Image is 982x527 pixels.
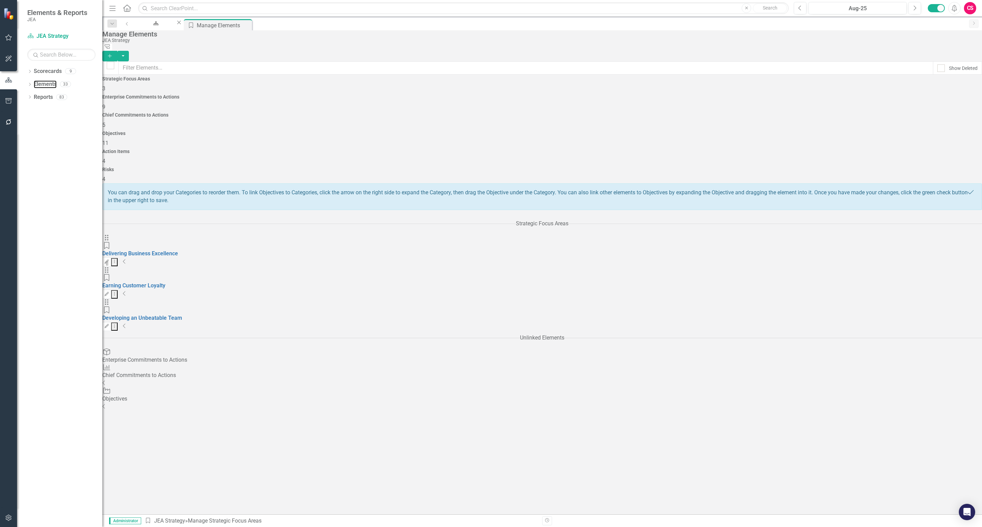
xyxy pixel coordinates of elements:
input: Filter Elements... [118,61,933,75]
button: Aug-25 [808,2,907,14]
div: » Manage Strategic Focus Areas [145,517,537,525]
h4: Chief Commitments to Actions [102,112,982,118]
div: Enterprise Commitments to Actions [102,356,982,364]
a: Developing an Unbeatable Team [102,315,182,321]
input: Search ClearPoint... [138,2,789,14]
a: Scorecards [34,67,62,75]
input: Search Below... [27,49,95,61]
button: CS [964,2,976,14]
a: Delivering Business Excellence [102,250,178,257]
div: Unlinked Elements [520,334,564,342]
div: Open Intercom Messenger [959,504,975,520]
div: 83 [56,94,67,100]
div: Objectives [102,395,982,403]
div: JEA Strategy [102,38,979,43]
a: Welcome Page [134,19,176,28]
span: Administrator [109,517,141,524]
div: Strategic Focus Areas [516,220,568,228]
a: Elements [34,80,57,88]
div: Show Deleted [949,65,978,72]
a: JEA Strategy [27,32,95,40]
h4: Action Items [102,149,982,154]
div: You can drag and drop your Categories to reorder them. To link Objectives to Categories, click th... [102,183,982,210]
div: Manage Elements [197,21,250,30]
div: Aug-25 [811,4,904,13]
a: Earning Customer Loyalty [102,282,165,289]
span: Search [763,5,777,11]
small: JEA [27,17,87,22]
div: Chief Commitments to Actions [102,372,982,379]
div: Welcome Page [140,26,169,34]
h4: Objectives [102,131,982,136]
a: Reports [34,93,53,101]
div: 33 [60,81,71,87]
img: ClearPoint Strategy [3,8,15,20]
h4: Strategic Focus Areas [102,76,982,81]
span: Elements & Reports [27,9,87,17]
h4: Enterprise Commitments to Actions [102,94,982,100]
h4: Risks [102,167,982,172]
a: JEA Strategy [154,517,185,524]
div: Manage Elements [102,30,979,38]
button: Search [753,3,787,13]
div: 9 [65,69,76,74]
